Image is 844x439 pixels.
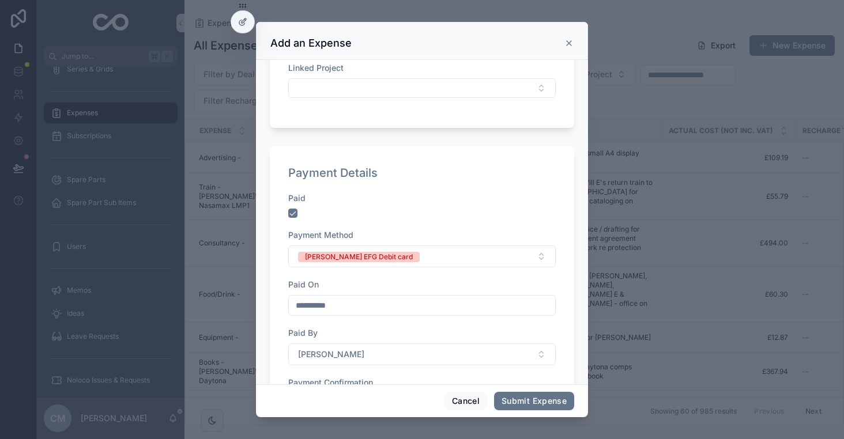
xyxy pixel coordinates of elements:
[288,279,319,289] span: Paid On
[288,343,556,365] button: Select Button
[288,328,318,338] span: Paid By
[288,193,306,203] span: Paid
[298,349,364,360] span: [PERSON_NAME]
[288,377,373,387] span: Payment Confirmation
[270,36,352,50] h3: Add an Expense
[288,63,344,73] span: Linked Project
[288,245,556,267] button: Select Button
[444,392,487,410] button: Cancel
[288,165,378,181] h1: Payment Details
[288,78,556,98] button: Select Button
[494,392,574,410] button: Submit Expense
[305,252,413,262] div: [PERSON_NAME] EFG Debit card
[288,230,353,240] span: Payment Method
